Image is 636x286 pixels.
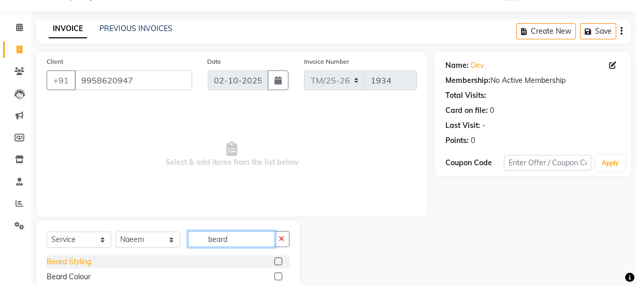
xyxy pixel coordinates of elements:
a: PREVIOUS INVOICES [99,24,172,33]
button: Create New [516,23,576,39]
button: +91 [47,70,76,90]
label: Invoice Number [304,57,349,66]
div: 0 [471,135,475,146]
div: Last Visit: [445,120,480,131]
div: - [482,120,485,131]
div: 0 [490,105,494,116]
div: Membership: [445,75,490,86]
a: INVOICE [49,20,87,38]
div: Card on file: [445,105,488,116]
label: Client [47,57,63,66]
a: Dev [471,60,484,71]
label: Date [208,57,222,66]
div: Total Visits: [445,90,486,101]
div: Beard Styling [47,256,91,267]
button: Apply [596,155,625,171]
div: Points: [445,135,469,146]
div: Coupon Code [445,158,504,168]
input: Search or Scan [188,231,275,247]
div: Beard Colour [47,271,91,282]
span: Select & add items from the list below [47,103,417,206]
input: Enter Offer / Coupon Code [504,155,591,171]
div: Name: [445,60,469,71]
button: Save [580,23,616,39]
input: Search by Name/Mobile/Email/Code [75,70,192,90]
div: No Active Membership [445,75,620,86]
